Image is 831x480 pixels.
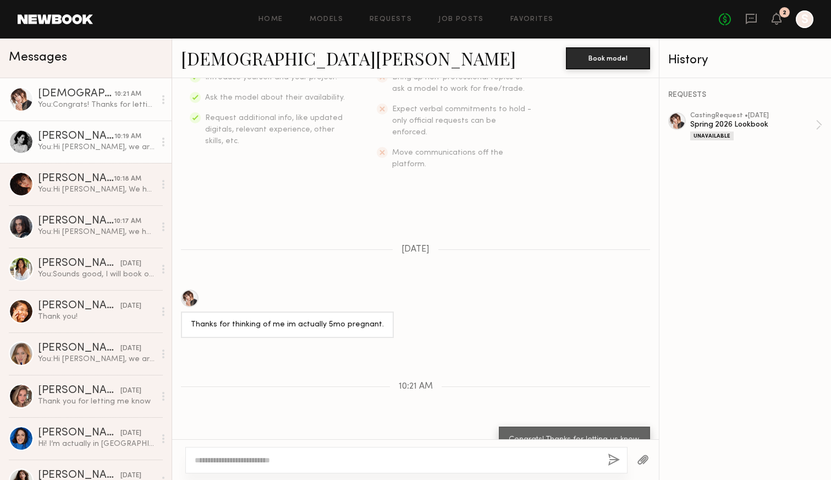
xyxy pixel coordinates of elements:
div: [PERSON_NAME] [38,216,114,227]
div: Thank you! [38,312,155,322]
span: Messages [9,51,67,64]
span: 10:21 AM [399,382,433,391]
div: [PERSON_NAME] [38,385,120,396]
div: You: Hi [PERSON_NAME], we are having a casting [DATE] and wondering if you can come in? Hoping yo... [38,142,155,152]
div: [DATE] [120,343,141,354]
div: [DATE] [120,386,141,396]
div: 10:18 AM [114,174,141,184]
div: [DATE] [120,259,141,269]
div: 10:21 AM [114,89,141,100]
span: [DATE] [401,245,430,254]
a: [DEMOGRAPHIC_DATA][PERSON_NAME] [181,46,516,70]
div: [PERSON_NAME] [38,343,120,354]
div: Thanks for thinking of me im actually 5mo pregnant. [191,319,384,331]
div: 10:17 AM [114,216,141,227]
div: You: Sounds good, I will book once we confirm the date. Thanks! [38,269,155,280]
div: 10:19 AM [114,132,141,142]
button: Book model [566,47,650,69]
div: casting Request • [DATE] [690,112,816,119]
div: [PERSON_NAME] [38,428,120,439]
a: Home [258,16,283,23]
div: History [668,54,822,67]
span: Expect verbal commitments to hold - only official requests can be enforced. [392,106,531,136]
span: Move communications off the platform. [392,149,503,168]
div: Hi! I’m actually in [GEOGRAPHIC_DATA] for the time being, I’ll shoot you a message when I’m back ... [38,439,155,449]
div: 2 [783,10,786,16]
div: [PERSON_NAME] [38,258,120,269]
div: REQUESTS [668,91,822,99]
a: Requests [370,16,412,23]
div: You: Hi [PERSON_NAME], we are looking for a model for an in house e-comm style shoot. Are you ava... [38,354,155,364]
div: Congrats! Thanks for letting us know. [509,434,640,446]
div: Spring 2026 Lookbook [690,119,816,130]
span: Request additional info, like updated digitals, relevant experience, other skills, etc. [205,114,343,145]
div: You: Hi [PERSON_NAME], We have a casting [DATE] and wondering if you would be able to come. Hopin... [38,184,155,195]
div: You: Hi [PERSON_NAME], we have another casting [DATE]. Are you able to come in [DATE]? Please let... [38,227,155,237]
div: [DATE] [120,301,141,312]
div: You: Congrats! Thanks for letting us know. [38,100,155,110]
div: [PERSON_NAME] [38,173,114,184]
a: Favorites [510,16,554,23]
div: Thank you for letting me know [38,396,155,407]
div: [PERSON_NAME] [38,131,114,142]
a: Models [310,16,343,23]
a: Job Posts [438,16,484,23]
a: castingRequest •[DATE]Spring 2026 LookbookUnavailable [690,112,822,140]
span: Ask the model about their availability. [205,94,345,101]
div: [DEMOGRAPHIC_DATA][PERSON_NAME] [38,89,114,100]
a: Book model [566,53,650,62]
div: [DATE] [120,428,141,439]
div: Unavailable [690,132,734,140]
a: S [796,10,813,28]
div: [PERSON_NAME] [38,301,120,312]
